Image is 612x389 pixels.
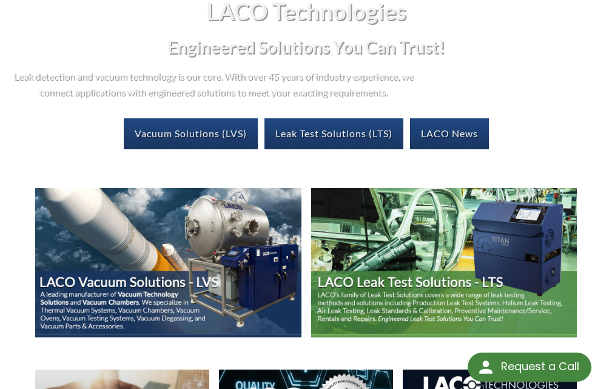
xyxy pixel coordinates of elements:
p: Leak detection and vacuum technology is our core. With over 45 years of industry experience, we c... [10,68,416,99]
div: Request a Call [501,353,579,381]
img: round button [476,357,496,377]
h2: Engineered Solutions You Can Trust! [10,36,602,58]
a: Vacuum Solutions (LVS) [124,118,258,149]
a: LACO News [410,118,489,149]
div: Request a Call [468,353,591,382]
a: Leak Test Solutions (LTS) [264,118,403,149]
img: LACO-Vacuum-Solutions-space2.jpg [35,188,301,337]
img: LACO-Leak-Test-Solutions_automotive.jpg [311,188,577,337]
